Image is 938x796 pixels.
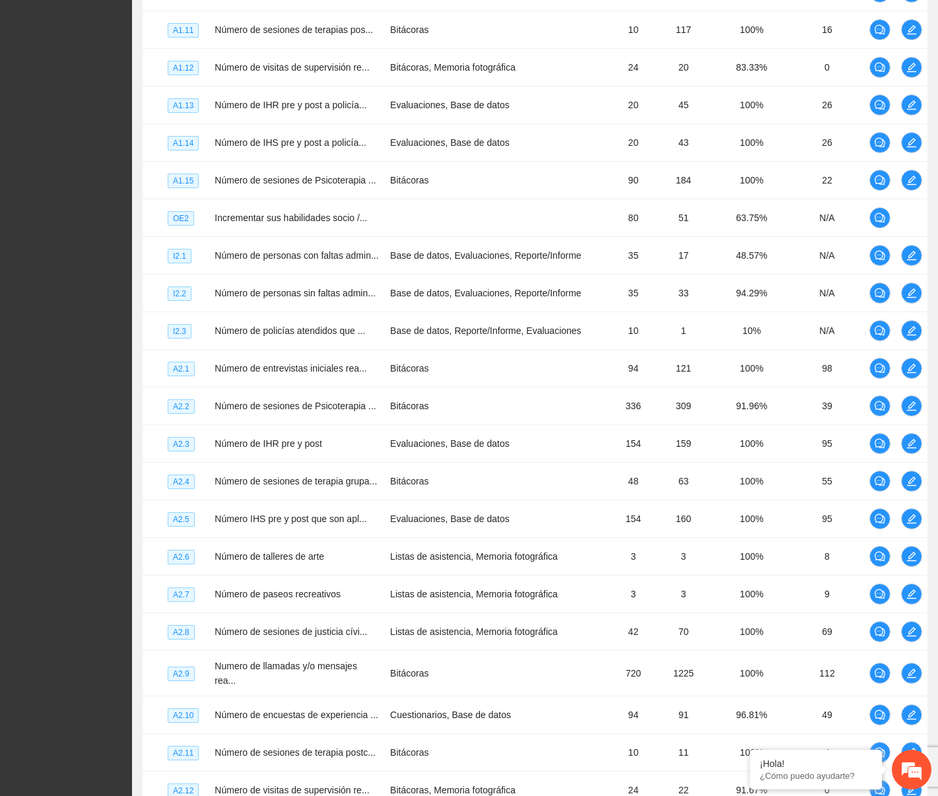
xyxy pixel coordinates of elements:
[613,275,653,312] td: 35
[217,7,248,38] div: Minimizar ventana de chat en vivo
[760,758,872,769] div: ¡Hola!
[168,23,199,38] span: A1.11
[869,583,890,605] button: comment
[790,162,864,199] td: 22
[869,19,890,40] button: comment
[713,199,790,237] td: 63.75%
[7,360,251,407] textarea: Escriba su mensaje y pulse “Intro”
[215,661,357,686] span: Numero de llamadas y/o mensajes rea...
[215,137,366,148] span: Número de IHS pre y post a policía...
[215,62,369,73] span: Número de visitas de supervisión re...
[713,275,790,312] td: 94.29%
[901,546,922,567] button: edit
[901,358,922,379] button: edit
[215,363,366,374] span: Número de entrevistas iniciales rea...
[869,207,890,228] button: comment
[790,350,864,387] td: 98
[902,476,921,486] span: edit
[653,425,713,463] td: 159
[713,49,790,86] td: 83.33%
[385,613,613,651] td: Listas de asistencia, Memoria fotográfica
[613,387,653,425] td: 336
[869,621,890,642] button: comment
[869,742,890,763] button: comment
[869,245,890,266] button: comment
[613,696,653,734] td: 94
[613,613,653,651] td: 42
[713,86,790,124] td: 100%
[902,589,921,599] span: edit
[902,100,921,110] span: edit
[653,734,713,772] td: 11
[790,237,864,275] td: N/A
[901,621,922,642] button: edit
[902,626,921,637] span: edit
[653,11,713,49] td: 117
[653,237,713,275] td: 17
[901,57,922,78] button: edit
[901,742,922,763] button: edit
[713,500,790,538] td: 100%
[713,651,790,696] td: 100%
[901,170,922,191] button: edit
[209,425,385,463] td: Número de IHR pre y post
[901,704,922,725] button: edit
[209,538,385,576] td: Número de talleres de arte
[713,124,790,162] td: 100%
[215,401,376,411] span: Número de sesiones de Psicoterapia ...
[790,275,864,312] td: N/A
[902,175,921,185] span: edit
[385,162,613,199] td: Bitácoras
[902,710,921,720] span: edit
[385,237,613,275] td: Base de datos, Evaluaciones, Reporte/Informe
[215,626,367,637] span: Número de sesiones de justicia cívi...
[713,538,790,576] td: 100%
[790,199,864,237] td: N/A
[215,24,373,35] span: Número de sesiones de terapias pos...
[790,49,864,86] td: 0
[385,500,613,538] td: Evaluaciones, Base de datos
[168,550,195,564] span: A2.6
[385,49,613,86] td: Bitácoras, Memoria fotográfica
[869,433,890,454] button: comment
[168,437,195,451] span: A2.3
[902,363,921,374] span: edit
[168,512,195,527] span: A2.5
[653,86,713,124] td: 45
[902,668,921,679] span: edit
[385,576,613,613] td: Listas de asistencia, Memoria fotográfica
[215,747,376,758] span: Número de sesiones de terapia postc...
[215,288,376,298] span: Número de personas sin faltas admin...
[385,734,613,772] td: Bitácoras
[790,11,864,49] td: 16
[790,500,864,538] td: 95
[613,463,653,500] td: 48
[869,94,890,116] button: comment
[215,785,369,795] span: Número de visitas de supervisión re...
[168,667,195,681] span: A2.9
[168,61,199,75] span: A1.12
[653,162,713,199] td: 184
[902,288,921,298] span: edit
[869,282,890,304] button: comment
[653,613,713,651] td: 70
[385,86,613,124] td: Evaluaciones, Base de datos
[613,124,653,162] td: 20
[902,401,921,411] span: edit
[215,213,367,223] span: Incrementar sus habilidades socio /...
[653,696,713,734] td: 91
[613,199,653,237] td: 80
[613,162,653,199] td: 90
[713,162,790,199] td: 100%
[790,696,864,734] td: 49
[869,395,890,416] button: comment
[713,312,790,350] td: 10%
[168,625,195,640] span: A2.8
[653,538,713,576] td: 3
[215,250,378,261] span: Número de personas con faltas admin...
[869,546,890,567] button: comment
[215,175,376,185] span: Número de sesiones de Psicoterapia ...
[869,663,890,684] button: comment
[790,312,864,350] td: N/A
[653,275,713,312] td: 33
